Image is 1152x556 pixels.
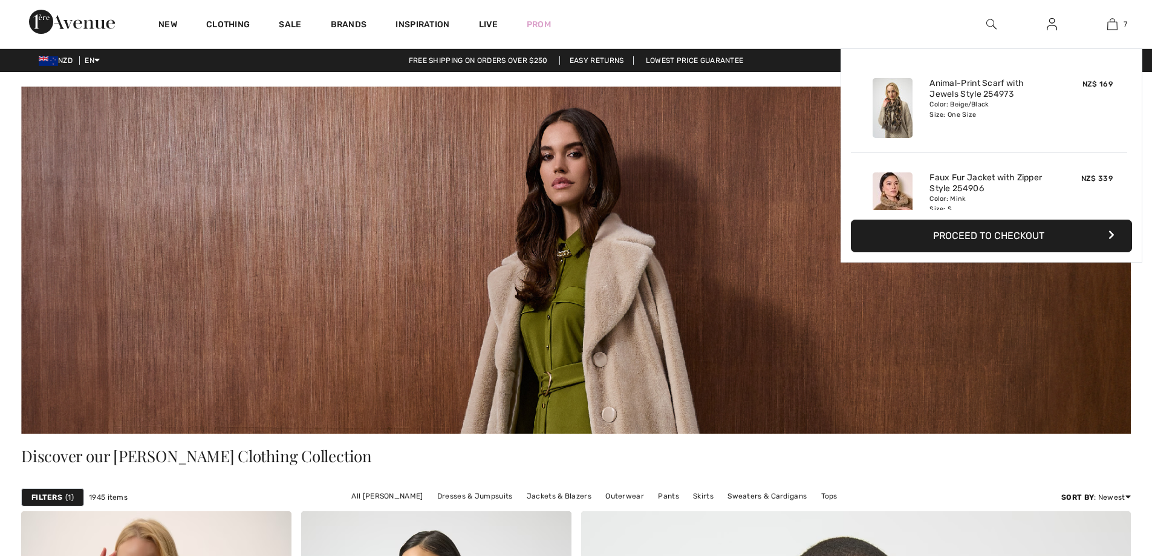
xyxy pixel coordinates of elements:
img: New Zealand Dollar [39,56,58,66]
div: : Newest [1061,492,1131,503]
a: Animal-Print Scarf with Jewels Style 254973 [929,78,1049,100]
a: Free shipping on orders over $250 [399,56,558,65]
a: Clothing [206,19,250,32]
a: Outerwear [599,488,650,504]
span: 1 [65,492,74,503]
span: Discover our [PERSON_NAME] Clothing Collection [21,445,372,466]
a: New [158,19,177,32]
a: Sale [279,19,301,32]
img: My Bag [1107,17,1118,31]
span: 1945 items [89,492,128,503]
button: Proceed to Checkout [851,220,1132,252]
span: Inspiration [395,19,449,32]
a: 7 [1082,17,1142,31]
a: Faux Fur Jacket with Zipper Style 254906 [929,172,1049,194]
div: Color: Mink Size: S [929,194,1049,214]
a: Easy Returns [559,56,634,65]
a: Tops [815,488,844,504]
a: Brands [331,19,367,32]
a: Prom [527,18,551,31]
a: Sign In [1037,17,1067,32]
img: Faux Fur Jacket with Zipper Style 254906 [873,172,913,232]
a: Skirts [687,488,720,504]
iframe: Opens a widget where you can find more information [1075,465,1140,495]
div: Color: Beige/Black Size: One Size [929,100,1049,119]
a: Lowest Price Guarantee [636,56,753,65]
strong: Filters [31,492,62,503]
img: Animal-Print Scarf with Jewels Style 254973 [873,78,913,138]
img: 1ère Avenue [29,10,115,34]
img: search the website [986,17,997,31]
strong: Sort By [1061,493,1094,502]
span: NZ$ 339 [1081,174,1113,183]
img: Joseph Ribkoff Canada: Women's Clothing Online | 1ère Avenue [21,87,1131,434]
a: Jackets & Blazers [521,488,597,504]
a: All [PERSON_NAME] [345,488,429,504]
span: 7 [1124,19,1127,30]
a: Sweaters & Cardigans [721,488,813,504]
img: My Info [1047,17,1057,31]
span: NZ$ 169 [1082,80,1113,88]
a: Live [479,18,498,31]
a: Pants [652,488,685,504]
a: Dresses & Jumpsuits [431,488,519,504]
span: EN [85,56,100,65]
span: NZD [39,56,77,65]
